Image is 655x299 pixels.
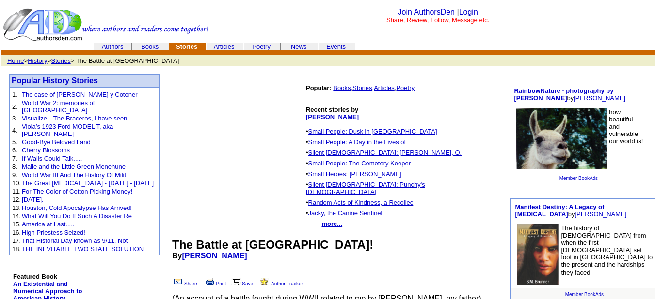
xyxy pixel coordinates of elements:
[306,195,309,199] img: shim.gif
[575,210,626,218] a: [PERSON_NAME]
[258,281,303,286] a: Author Tracker
[214,43,235,50] a: Articles
[174,278,182,285] img: share_page.gif
[306,206,309,209] img: shim.gif
[172,238,373,251] font: The Battle at [GEOGRAPHIC_DATA]!
[306,156,309,160] img: shim.gif
[231,281,253,286] a: Save
[561,224,653,276] font: The history of [DEMOGRAPHIC_DATA] from when the first [DEMOGRAPHIC_DATA] set foot in [GEOGRAPHIC_...
[7,57,24,64] a: Home
[182,252,247,260] a: [PERSON_NAME]
[176,43,197,50] b: Stories
[308,138,406,146] a: Small People: A Day in the Lives of
[22,204,132,211] a: Houston, Cold Apocalypse Has Arrived!
[252,43,271,50] a: Poetry
[12,245,21,253] font: 18.
[306,199,413,227] font: •
[12,204,21,211] font: 13.
[12,76,98,85] font: Popular History Stories
[306,84,462,227] font: , , ,
[22,91,137,98] a: The case of [PERSON_NAME] y Cotoner
[12,221,21,228] font: 15.
[12,127,17,134] font: 4.
[51,57,70,64] a: Stories
[574,94,625,102] a: [PERSON_NAME]
[517,224,559,285] img: 79281.jpg
[306,149,462,227] font: •
[398,8,455,16] a: Join AuthorsDen
[22,245,144,253] a: THE INEVITABLE TWO STATE SOLUTION
[172,281,197,286] a: Share
[12,147,17,154] font: 6.
[352,84,372,91] a: Stories
[306,106,359,120] b: Recent stories by
[22,229,85,236] a: High Priestess Seized!
[22,221,74,228] a: America at Last.....
[457,8,478,16] font: |
[12,163,17,170] font: 8.
[12,212,21,220] font: 14.
[306,160,425,227] font: •
[12,155,17,162] font: 7.
[374,84,395,91] a: Articles
[291,43,307,50] a: News
[514,87,613,102] a: RainbowNature - photography by [PERSON_NAME]
[515,203,626,218] font: by
[306,113,359,120] a: [PERSON_NAME]
[308,160,411,167] a: Small People: The Cemetery Keeper
[12,179,21,187] font: 10.
[565,292,604,297] a: Member BookAds
[321,220,342,227] a: more...
[306,181,425,227] font: •
[172,252,254,260] b: By
[559,176,598,181] a: Member BookAds
[28,57,47,64] a: History
[306,181,425,195] a: Silent [DEMOGRAPHIC_DATA]: Punchy's [DEMOGRAPHIC_DATA]
[516,108,607,169] img: 20926.jpeg
[12,103,17,110] font: 2.
[306,84,332,91] b: Popular:
[306,128,462,227] font: •
[12,229,21,236] font: 16.
[22,171,126,179] a: World War III And The History Of Milit
[12,171,17,179] font: 9.
[12,91,17,98] font: 1.
[306,209,383,227] font: •
[12,196,21,203] font: 12.
[22,163,126,170] a: Maile and the Little Green Menehune
[306,138,462,227] font: •
[22,155,82,162] a: If Walls Could Talk.....
[3,8,208,42] img: header_logo2.gif
[22,147,70,154] a: Cherry Blossoms
[22,196,44,203] a: [DATE].
[306,178,309,181] img: shim.gif
[333,84,351,91] a: Books
[22,237,128,244] a: That Historial Day known as 9/11, Not
[22,212,132,220] a: What Will You Do If Such A Disaster Re
[308,209,383,217] a: Jacky, the Canine Sentinel
[514,87,625,102] font: by
[102,43,124,50] a: Authors
[308,149,462,156] a: Silent [DEMOGRAPHIC_DATA]: [PERSON_NAME], O.
[306,217,309,220] img: shim.gif
[308,170,401,178] a: Small Heroes: [PERSON_NAME]
[206,278,214,285] img: print.gif
[306,170,425,227] font: •
[306,146,309,149] img: shim.gif
[12,115,17,122] font: 3.
[22,188,132,195] a: For The Color of Cotton Picking Money!
[22,123,113,137] a: Viola’s 1923 Ford MODEL T, aka [PERSON_NAME]
[396,84,415,91] a: Poetry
